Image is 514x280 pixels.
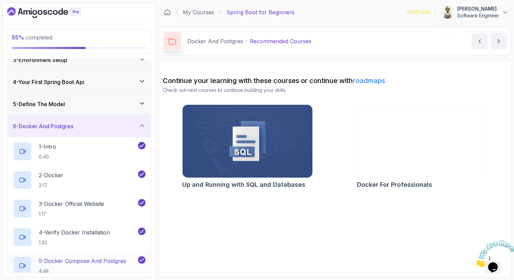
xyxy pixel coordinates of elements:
p: Check out next courses to continue building your skills. [163,87,507,94]
button: 4-Your First Spring Boot Api [7,71,151,93]
p: 4:48 [39,268,126,275]
a: Docker For Professionals cardDocker For Professionals [357,104,487,190]
p: 0:40 [39,153,56,160]
p: 1:32 [39,239,110,246]
a: roadmaps [353,77,385,85]
h3: 5 - Define The Model [13,100,65,108]
button: previous content [472,33,488,49]
button: 5-Docker Compose And Postgres4:48 [13,256,145,275]
img: Up and Running with SQL and Databases card [183,105,312,178]
img: Chat attention grabber [3,3,45,30]
button: 5-Define The Model [7,93,151,115]
button: 1-Intro0:40 [13,142,145,161]
p: Software Engineer [457,12,499,19]
a: My Courses [183,8,214,16]
a: Dashboard [164,9,171,16]
h3: 6 - Docker And Postgres [13,122,73,130]
span: 1 [3,3,5,9]
button: 2-Docker2:17 [13,170,145,190]
h3: 3 - Environment Setup [13,56,67,64]
p: 1 - Intro [39,143,56,151]
button: 4-Verify Docker Installation1:32 [13,228,145,247]
button: 6-Docker And Postgres [7,115,151,137]
p: 3 - Docker Official Website [39,200,104,208]
button: next content [491,33,507,49]
h2: Docker For Professionals [357,180,432,190]
img: Docker For Professionals card [357,105,487,178]
p: Docker And Postgres [187,37,243,45]
h2: Continue your learning with these courses or continue with [163,76,507,85]
span: completed [12,34,52,41]
p: 5 - Docker Compose And Postgres [39,257,126,265]
a: Dashboard [7,7,97,18]
button: user profile image[PERSON_NAME]Software Engineer [441,5,509,19]
p: Recommended Courses [250,37,311,45]
a: Up and Running with SQL and Databases cardUp and Running with SQL and Databases [182,104,313,190]
h2: Up and Running with SQL and Databases [182,180,305,190]
span: 55 % [12,34,24,41]
p: 4 - Verify Docker Installation [39,228,110,236]
p: Spring Boot for Beginners [226,8,294,16]
p: 2 - Docker [39,171,63,179]
button: 3-Environment Setup [7,49,151,71]
p: 2:17 [39,182,63,189]
p: [PERSON_NAME] [457,5,499,12]
img: user profile image [441,6,454,19]
h3: 4 - Your First Spring Boot Api [13,78,84,86]
p: 1146 Points [407,9,430,16]
button: 3-Docker Official Website1:17 [13,199,145,218]
iframe: chat widget [472,237,514,270]
p: 1:17 [39,211,104,217]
